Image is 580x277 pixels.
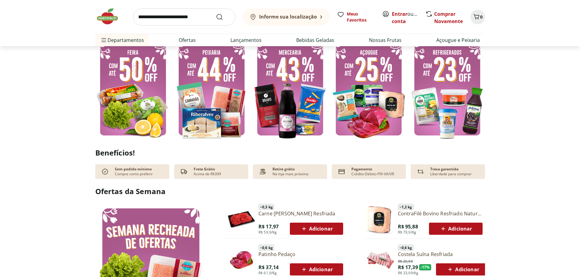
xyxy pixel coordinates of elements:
[419,264,431,270] span: - 17 %
[252,39,328,140] img: mercearia
[331,39,406,140] img: açougue
[300,225,333,232] span: Adicionar
[174,39,249,140] img: pescados
[115,172,153,176] p: Compre como preferir
[392,11,407,17] a: Entrar
[258,264,279,271] span: R$ 37,14
[351,167,372,172] p: Pagamento
[446,266,479,273] span: Adicionar
[227,245,256,275] img: Patinho Pedaço
[258,245,274,251] span: ~ 0,6 kg
[194,167,215,172] p: Frete Grátis
[416,167,425,176] img: Devolução
[398,223,418,230] span: R$ 95,88
[430,172,472,176] p: Liberdade para comprar
[398,258,413,264] span: R$ 20,99
[100,33,144,47] span: Departamentos
[259,13,317,20] b: Informe sua localização
[398,210,483,217] a: ContraFilé Bovino Resfriado Natural Da Terra
[430,167,459,172] p: Troca garantida
[258,251,343,258] a: Patinho Pedaço
[296,36,334,44] a: Bebidas Geladas
[272,172,308,176] p: Na loja mais próxima
[337,11,375,23] a: Meus Favoritos
[243,9,330,26] button: Informe sua localização
[230,36,262,44] a: Lançamentos
[439,225,472,232] span: Adicionar
[100,167,110,176] img: check
[115,167,152,172] p: Sem pedido mínimo
[398,264,418,271] span: R$ 17,39
[398,230,417,235] span: R$ 79,9/Kg
[290,223,343,235] button: Adicionar
[258,271,277,275] span: R$ 61,9/Kg
[95,39,171,140] img: feira
[133,9,235,26] input: search
[436,36,480,44] a: Açougue e Peixaria
[337,167,346,176] img: card
[436,263,489,275] button: Adicionar
[392,11,425,25] a: Criar conta
[480,14,483,20] span: 0
[351,172,394,176] p: Crédito-Débito-PIX-VA/VR
[429,223,482,235] button: Adicionar
[369,36,402,44] a: Nossas Frutas
[300,266,333,273] span: Adicionar
[392,10,419,25] span: ou
[366,245,395,275] img: Costela Suína Resfriada
[179,36,196,44] a: Ofertas
[95,7,126,26] img: Hortifruti
[470,10,485,24] button: Carrinho
[398,271,419,275] span: R$ 33,99/Kg
[434,11,463,25] a: Comprar Novamente
[216,13,230,21] button: Submit Search
[95,149,485,157] h2: Benefícios!
[258,230,277,235] span: R$ 59,9/Kg
[347,11,375,23] span: Meus Favoritos
[100,33,107,47] button: Menu
[290,263,343,275] button: Adicionar
[398,245,414,251] span: ~ 0,6 kg
[179,167,189,176] img: truck
[398,204,414,210] span: ~ 1,2 kg
[227,205,256,234] img: Carne Moída Bovina Resfriada
[194,172,221,176] p: Acima de R$399
[258,204,274,210] span: ~ 0,3 kg
[398,251,490,258] a: Costela Suína Resfriada
[258,223,279,230] span: R$ 17,97
[95,186,485,197] h2: Ofertas da Semana
[258,167,268,176] img: payment
[410,39,485,140] img: resfriados
[272,167,295,172] p: Retire grátis
[258,210,343,217] a: Carne [PERSON_NAME] Resfriada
